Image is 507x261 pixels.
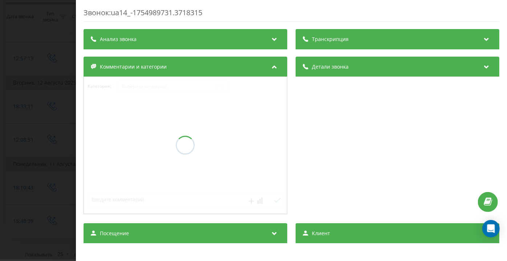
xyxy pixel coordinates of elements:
span: Детали звонка [312,63,349,70]
span: Посещение [100,230,129,237]
span: Клиент [312,230,330,237]
div: Open Intercom Messenger [482,220,500,237]
div: Звонок : ua14_-1754989731.3718315 [84,8,499,22]
span: Комментарии и категории [100,63,167,70]
span: Анализ звонка [100,36,137,43]
span: Транскрипция [312,36,349,43]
